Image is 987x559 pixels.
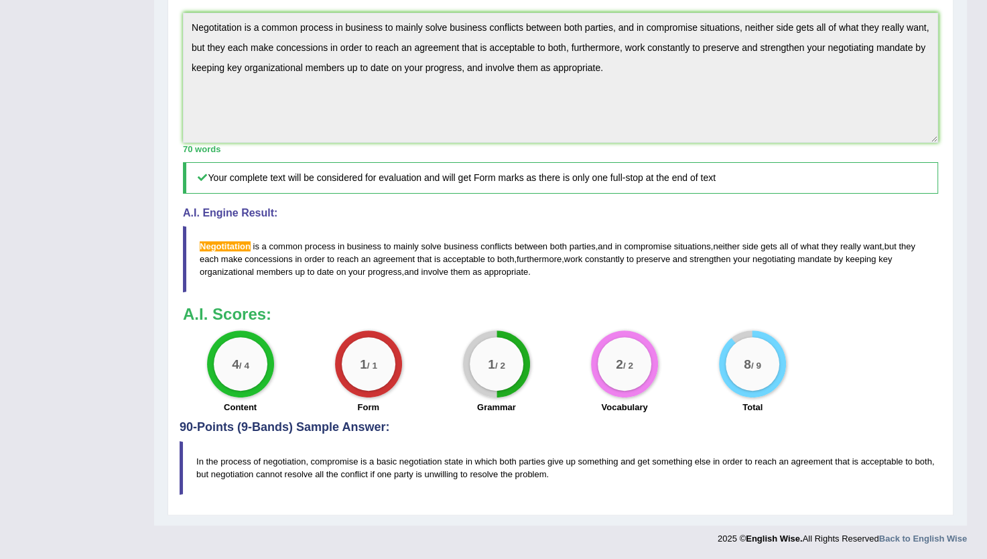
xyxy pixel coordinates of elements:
span: and [404,267,419,277]
span: furthermore [517,254,562,264]
span: appropriate [484,267,528,277]
span: neither [713,241,740,251]
span: between [515,241,547,251]
small: / 4 [239,360,249,370]
small: / 2 [623,360,633,370]
div: 70 words [183,143,938,156]
span: organizational [200,267,254,277]
span: a [261,241,266,251]
h5: Your complete text will be considered for evaluation and will get Form marks as there is only one... [183,162,938,194]
label: Vocabulary [601,401,647,414]
span: agreement [373,254,415,264]
span: work [564,254,582,264]
span: side [742,241,759,251]
div: 2025 © All Rights Reserved [718,525,967,545]
big: 1 [488,356,495,371]
span: up [295,267,304,277]
a: Back to English Wise [879,534,967,544]
span: members [257,267,293,277]
span: to [307,267,314,277]
span: progress [368,267,402,277]
span: they [899,241,915,251]
big: 8 [744,356,751,371]
span: all [779,241,788,251]
span: and [598,241,612,251]
span: order [304,254,324,264]
span: mandate [797,254,832,264]
span: Possible spelling mistake found. (did you mean: Negotiation) [200,241,251,251]
span: is [434,254,440,264]
span: business [444,241,478,251]
span: in [615,241,622,251]
h4: A.I. Engine Result: [183,207,938,219]
span: in [338,241,344,251]
strong: English Wise. [746,534,802,544]
span: on [336,267,346,277]
span: both [497,254,514,264]
span: preserve [636,254,670,264]
span: an [361,254,371,264]
span: as [472,267,482,277]
span: common [269,241,302,251]
label: Content [224,401,257,414]
span: to [627,254,634,264]
span: mainly [393,241,419,251]
label: Total [742,401,763,414]
span: to [384,241,391,251]
span: situations [674,241,711,251]
label: Grammar [477,401,516,414]
small: / 9 [751,360,761,370]
small: / 1 [367,360,377,370]
b: A.I. Scores: [183,305,271,323]
span: what [800,241,818,251]
big: 4 [232,356,239,371]
small: / 2 [495,360,505,370]
span: constantly [585,254,624,264]
span: business [347,241,381,251]
span: they [821,241,838,251]
span: your [348,267,365,277]
span: key [878,254,892,264]
span: want [863,241,881,251]
span: that [417,254,432,264]
span: is [253,241,259,251]
blockquote: , , , , , , . [183,226,938,292]
span: date [317,267,334,277]
label: Form [357,401,379,414]
span: concessions [245,254,293,264]
span: negotiating [752,254,795,264]
span: them [451,267,470,277]
span: keeping [846,254,876,264]
big: 1 [360,356,367,371]
span: by [834,254,843,264]
span: make [221,254,243,264]
span: solve [421,241,441,251]
span: your [733,254,750,264]
span: involve [421,267,448,277]
span: compromise [624,241,671,251]
span: and [673,254,687,264]
span: really [840,241,861,251]
span: each [200,254,218,264]
span: process [305,241,336,251]
span: conflicts [480,241,512,251]
span: both [550,241,567,251]
blockquote: In the process of negotiation, compromise is a basic negotiation state in which both parties give... [180,441,941,495]
span: to [488,254,495,264]
span: strengthen [689,254,730,264]
span: gets [761,241,777,251]
span: of [791,241,798,251]
span: to [327,254,334,264]
span: parties [570,241,596,251]
span: but [884,241,897,251]
span: reach [337,254,359,264]
span: in [295,254,302,264]
span: acceptable [443,254,485,264]
big: 2 [616,356,623,371]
